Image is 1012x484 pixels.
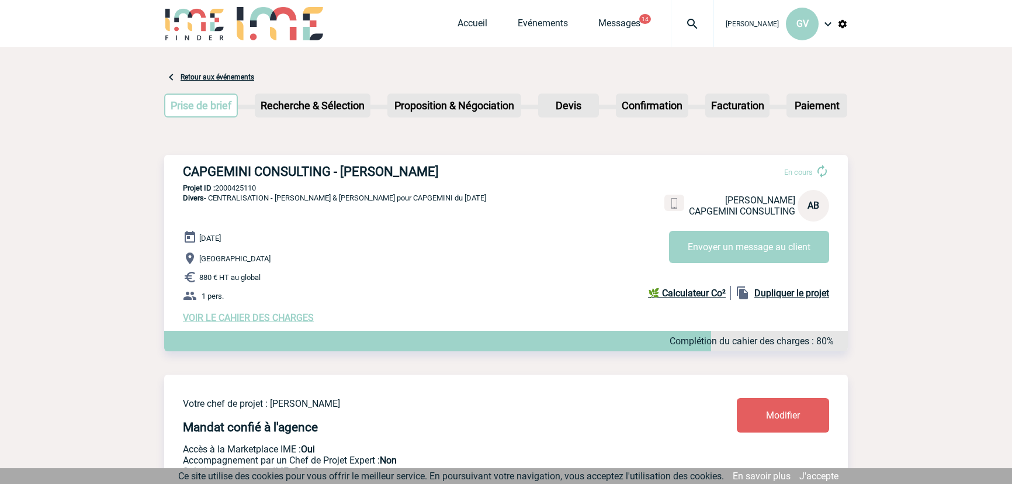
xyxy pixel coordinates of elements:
p: Confirmation [617,95,687,116]
a: Evénements [518,18,568,34]
a: VOIR LE CAHIER DES CHARGES [183,312,314,323]
a: Accueil [458,18,487,34]
img: IME-Finder [164,7,225,40]
p: Devis [539,95,598,116]
p: Facturation [706,95,769,116]
b: 🌿 Calculateur Co² [648,288,726,299]
span: En cours [784,168,813,177]
span: GV [796,18,809,29]
b: Dupliquer le projet [754,288,829,299]
b: Oui [301,444,315,455]
img: portable.png [669,198,680,209]
p: Proposition & Négociation [389,95,520,116]
h3: CAPGEMINI CONSULTING - [PERSON_NAME] [183,164,533,179]
span: [PERSON_NAME] [725,195,795,206]
p: Accès à la Marketplace IME : [183,444,668,455]
span: [PERSON_NAME] [726,20,779,28]
b: Non [380,455,397,466]
h4: Mandat confié à l'agence [183,420,318,434]
b: Projet ID : [183,184,215,192]
span: 880 € HT au global [199,273,261,282]
p: Recherche & Sélection [256,95,369,116]
span: - CENTRALISATION - [PERSON_NAME] & [PERSON_NAME] pour CAPGEMINI du [DATE] [183,193,486,202]
button: 14 [639,14,651,24]
span: [DATE] [199,234,221,243]
p: 2000425110 [164,184,848,192]
a: En savoir plus [733,471,791,482]
p: Votre chef de projet : [PERSON_NAME] [183,398,668,409]
p: Prestation payante [183,455,668,466]
span: Modifier [766,410,800,421]
p: Paiement [788,95,846,116]
span: Ce site utilise des cookies pour vous offrir le meilleur service. En poursuivant votre navigation... [178,471,724,482]
p: Conformité aux process achat client, Prise en charge de la facturation, Mutualisation de plusieur... [183,466,668,477]
a: J'accepte [799,471,838,482]
span: CAPGEMINI CONSULTING [689,206,795,217]
a: Messages [598,18,640,34]
span: [GEOGRAPHIC_DATA] [199,254,271,263]
button: Envoyer un message au client [669,231,829,263]
a: Retour aux événements [181,73,254,81]
b: Oui [293,466,307,477]
a: 🌿 Calculateur Co² [648,286,731,300]
span: Divers [183,193,204,202]
p: Prise de brief [165,95,237,116]
img: file_copy-black-24dp.png [736,286,750,300]
span: 1 pers. [202,292,224,300]
span: AB [807,200,819,211]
